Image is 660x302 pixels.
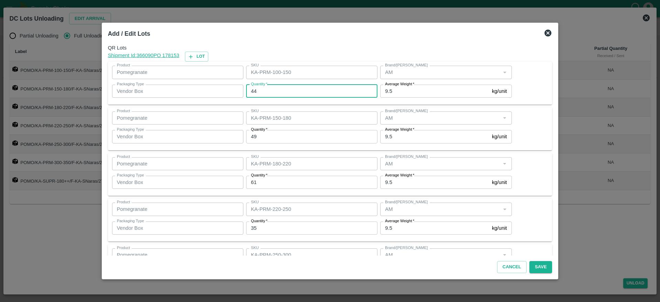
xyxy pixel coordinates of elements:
[251,218,267,224] label: Quantity
[382,68,498,77] input: Create Brand/Marka
[492,133,507,140] p: kg/unit
[117,245,130,251] label: Product
[382,114,498,122] input: Create Brand/Marka
[251,199,259,205] label: SKU
[117,173,144,178] label: Packaging Type
[108,52,179,62] a: Shipment Id:366090PO 178153
[108,30,150,37] b: Add / Edit Lots
[385,218,414,224] label: Average Weight
[117,127,144,132] label: Packaging Type
[251,173,267,178] label: Quantity
[251,108,259,114] label: SKU
[382,250,498,259] input: Create Brand/Marka
[385,63,428,68] label: Brand/[PERSON_NAME]
[251,127,267,132] label: Quantity
[492,87,507,95] p: kg/unit
[529,261,552,273] button: Save
[117,63,130,68] label: Product
[117,218,144,224] label: Packaging Type
[251,245,259,251] label: SKU
[385,154,428,160] label: Brand/[PERSON_NAME]
[117,199,130,205] label: Product
[492,179,507,186] p: kg/unit
[251,63,259,68] label: SKU
[385,108,428,114] label: Brand/[PERSON_NAME]
[117,82,144,87] label: Packaging Type
[185,52,208,62] button: Lot
[117,154,130,160] label: Product
[385,82,414,87] label: Average Weight
[382,205,498,214] input: Create Brand/Marka
[251,154,259,160] label: SKU
[385,173,414,178] label: Average Weight
[492,224,507,232] p: kg/unit
[385,245,428,251] label: Brand/[PERSON_NAME]
[251,82,267,87] label: Quantity
[117,108,130,114] label: Product
[497,261,527,273] button: Cancel
[382,159,498,168] input: Create Brand/Marka
[385,199,428,205] label: Brand/[PERSON_NAME]
[108,44,552,52] span: QR Lots
[385,127,414,132] label: Average Weight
